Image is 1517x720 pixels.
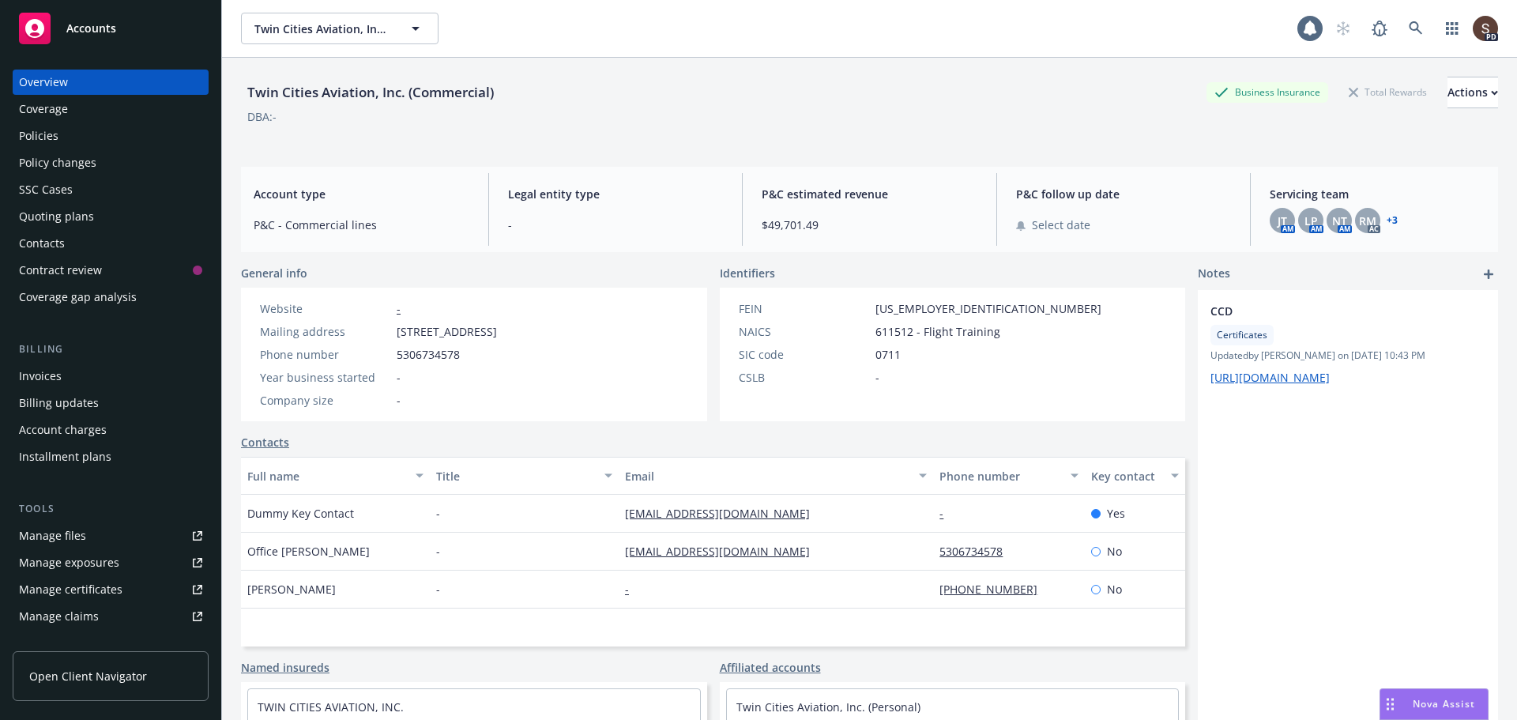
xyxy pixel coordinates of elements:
div: Phone number [260,346,390,363]
div: Manage certificates [19,577,122,602]
a: - [939,506,956,521]
a: Policy changes [13,150,209,175]
a: Coverage [13,96,209,122]
img: photo [1473,16,1498,41]
span: - [436,543,440,560]
a: Installment plans [13,444,209,469]
span: Nova Assist [1413,697,1475,711]
span: Certificates [1217,328,1267,342]
span: NT [1332,213,1347,229]
a: Coverage gap analysis [13,285,209,310]
a: [EMAIL_ADDRESS][DOMAIN_NAME] [625,544,822,559]
div: Policies [19,123,58,149]
button: Key contact [1085,457,1185,495]
a: Account charges [13,417,209,443]
button: Full name [241,457,430,495]
div: Manage files [19,523,86,548]
a: Policies [13,123,209,149]
span: 5306734578 [397,346,460,363]
span: - [397,392,401,409]
a: Start snowing [1327,13,1359,44]
div: Drag to move [1380,689,1400,719]
a: Accounts [13,6,209,51]
button: Phone number [933,457,1084,495]
span: Accounts [66,22,116,35]
span: Twin Cities Aviation, Inc. (Commercial) [254,21,391,37]
span: P&C follow up date [1016,186,1232,202]
button: Nova Assist [1380,688,1489,720]
a: - [625,582,642,597]
span: - [436,505,440,522]
span: JT [1278,213,1287,229]
div: CSLB [739,369,869,386]
span: [PERSON_NAME] [247,581,336,597]
div: Website [260,300,390,317]
a: +3 [1387,216,1398,225]
a: add [1479,265,1498,284]
div: SSC Cases [19,177,73,202]
span: P&C estimated revenue [762,186,977,202]
div: Mailing address [260,323,390,340]
span: - [508,217,724,233]
div: Actions [1447,77,1498,107]
a: Manage BORs [13,631,209,656]
div: Contacts [19,231,65,256]
span: Select date [1032,217,1090,233]
div: Invoices [19,364,62,389]
span: Notes [1198,265,1230,284]
span: General info [241,265,307,281]
a: Contacts [13,231,209,256]
a: Contacts [241,434,289,450]
a: [EMAIL_ADDRESS][DOMAIN_NAME] [625,506,822,521]
button: Email [619,457,933,495]
span: No [1107,543,1122,560]
div: Email [625,468,909,484]
span: - [436,581,440,597]
a: Billing updates [13,390,209,416]
span: [STREET_ADDRESS] [397,323,497,340]
a: SSC Cases [13,177,209,202]
div: Total Rewards [1341,82,1435,102]
div: FEIN [739,300,869,317]
div: Contract review [19,258,102,283]
div: Company size [260,392,390,409]
span: No [1107,581,1122,597]
span: Yes [1107,505,1125,522]
button: Actions [1447,77,1498,108]
a: 5306734578 [939,544,1015,559]
button: Title [430,457,619,495]
div: Tools [13,501,209,517]
span: CCD [1210,303,1444,319]
span: $49,701.49 [762,217,977,233]
div: NAICS [739,323,869,340]
a: Search [1400,13,1432,44]
span: Identifiers [720,265,775,281]
a: Manage exposures [13,550,209,575]
a: Overview [13,70,209,95]
span: [US_EMPLOYER_IDENTIFICATION_NUMBER] [875,300,1101,317]
div: Coverage [19,96,68,122]
div: Twin Cities Aviation, Inc. (Commercial) [241,82,500,103]
a: - [397,301,401,316]
span: 0711 [875,346,901,363]
a: Affiliated accounts [720,659,821,676]
div: Key contact [1091,468,1161,484]
span: Account type [254,186,469,202]
a: Manage claims [13,604,209,629]
div: Title [436,468,595,484]
a: Twin Cities Aviation, Inc. (Personal) [736,699,920,714]
div: SIC code [739,346,869,363]
div: Coverage gap analysis [19,285,137,310]
div: Installment plans [19,444,111,469]
span: Legal entity type [508,186,724,202]
a: Named insureds [241,659,329,676]
div: Business Insurance [1206,82,1328,102]
div: Manage BORs [19,631,93,656]
div: Full name [247,468,406,484]
div: Year business started [260,369,390,386]
span: 611512 - Flight Training [875,323,1000,340]
div: Manage claims [19,604,99,629]
div: DBA: - [247,108,277,125]
div: Billing [13,341,209,357]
